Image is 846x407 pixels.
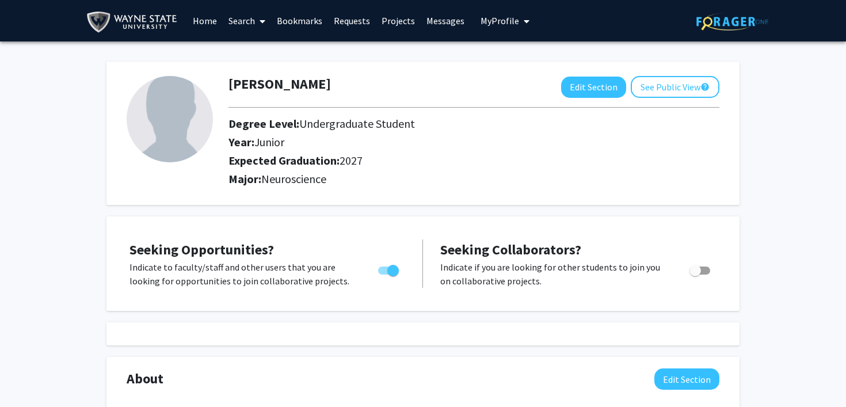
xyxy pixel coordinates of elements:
[228,76,331,93] h1: [PERSON_NAME]
[223,1,271,41] a: Search
[271,1,328,41] a: Bookmarks
[440,241,581,258] span: Seeking Collaborators?
[228,117,639,131] h2: Degree Level:
[440,260,668,288] p: Indicate if you are looking for other students to join you on collaborative projects.
[228,154,639,168] h2: Expected Graduation:
[254,135,284,149] span: Junior
[261,172,326,186] span: Neuroscience
[631,76,719,98] button: See Public View
[700,80,710,94] mat-icon: help
[374,260,405,277] div: Toggle
[187,1,223,41] a: Home
[9,355,49,398] iframe: Chat
[129,241,274,258] span: Seeking Opportunities?
[696,13,768,31] img: ForagerOne Logo
[654,368,719,390] button: Edit About
[86,9,182,35] img: Wayne State University Logo
[127,368,163,389] span: About
[481,15,519,26] span: My Profile
[299,116,415,131] span: Undergraduate Student
[376,1,421,41] a: Projects
[685,260,717,277] div: Toggle
[127,76,213,162] img: Profile Picture
[561,77,626,98] button: Edit Section
[228,135,639,149] h2: Year:
[328,1,376,41] a: Requests
[421,1,470,41] a: Messages
[129,260,356,288] p: Indicate to faculty/staff and other users that you are looking for opportunities to join collabor...
[228,172,719,186] h2: Major:
[340,153,363,168] span: 2027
